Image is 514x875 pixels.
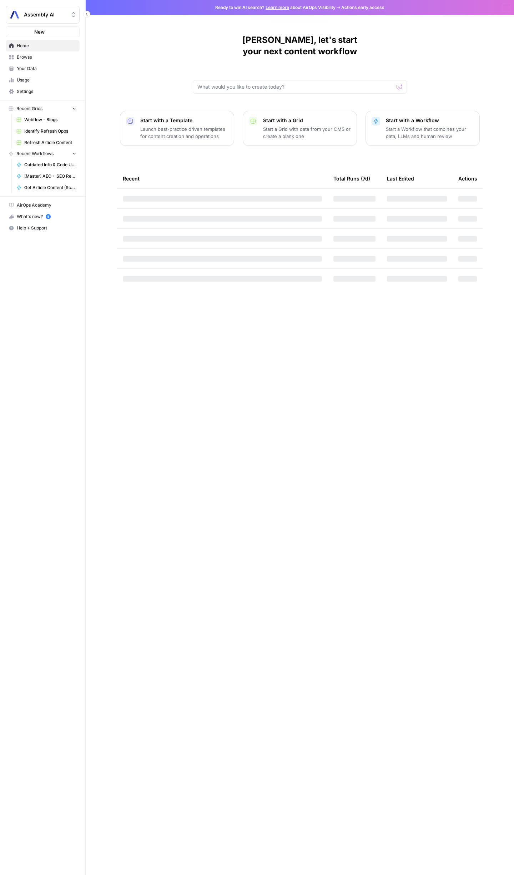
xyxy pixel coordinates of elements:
span: Outdated Info & Code Updater [24,162,76,168]
a: Outdated Info & Code Updater [13,159,80,170]
p: Start with a Grid [263,117,351,124]
a: Get Article Content (Scrape) [13,182,80,193]
a: Your Data [6,63,80,74]
span: Help + Support [17,225,76,231]
a: Learn more [266,5,289,10]
button: Workspace: Assembly AI [6,6,80,24]
span: Home [17,43,76,49]
a: [Master] AEO + SEO Refresh [13,170,80,182]
span: Settings [17,88,76,95]
span: Actions early access [341,4,384,11]
div: Actions [458,169,477,188]
span: Recent Grids [16,105,42,112]
button: Recent Workflows [6,148,80,159]
p: Start with a Template [140,117,228,124]
a: Browse [6,51,80,63]
div: Last Edited [387,169,414,188]
p: Start a Grid with data from your CMS or create a blank one [263,125,351,140]
div: Total Runs (7d) [333,169,370,188]
span: Recent Workflows [16,150,54,157]
button: New [6,26,80,37]
a: Settings [6,86,80,97]
span: Ready to win AI search? about AirOps Visibility [215,4,336,11]
span: Refresh Article Content [24,139,76,146]
span: Get Article Content (Scrape) [24,184,76,191]
a: AirOps Academy [6,199,80,211]
button: Help + Support [6,222,80,234]
a: Home [6,40,80,51]
a: Webflow - Blogs [13,114,80,125]
span: Your Data [17,65,76,72]
a: Usage [6,74,80,86]
h1: [PERSON_NAME], let's start your next content workflow [193,34,407,57]
input: What would you like to create today? [197,83,394,90]
span: [Master] AEO + SEO Refresh [24,173,76,179]
button: Recent Grids [6,103,80,114]
button: What's new? 5 [6,211,80,222]
span: Usage [17,77,76,83]
span: New [34,28,45,35]
span: Assembly AI [24,11,67,18]
a: 5 [46,214,51,219]
span: Identify Refresh Opps [24,128,76,134]
span: Webflow - Blogs [24,117,76,123]
p: Launch best-practice driven templates for content creation and operations [140,125,228,140]
img: Assembly AI Logo [8,8,21,21]
div: Recent [123,169,322,188]
div: What's new? [6,211,79,222]
p: Start with a Workflow [386,117,474,124]
span: Browse [17,54,76,60]
a: Identify Refresh Opps [13,125,80,137]
button: Start with a TemplateLaunch best-practice driven templates for content creation and operations [120,111,234,146]
text: 5 [47,215,49,218]
span: AirOps Academy [17,202,76,208]
a: Refresh Article Content [13,137,80,148]
p: Start a Workflow that combines your data, LLMs and human review [386,125,474,140]
button: Start with a WorkflowStart a Workflow that combines your data, LLMs and human review [366,111,480,146]
button: Start with a GridStart a Grid with data from your CMS or create a blank one [243,111,357,146]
